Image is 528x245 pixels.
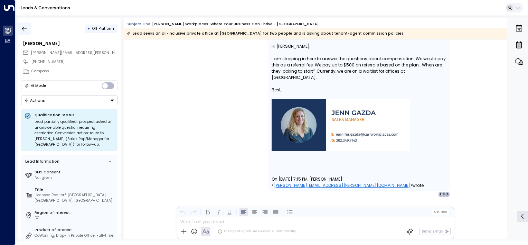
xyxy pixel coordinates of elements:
[432,209,449,214] button: Cc|Bcc
[35,210,115,216] label: Region of Interest
[35,215,115,221] div: DC
[31,50,117,56] span: carter.nicholas@compass.com
[31,69,117,74] div: Compass
[21,96,117,105] button: Actions
[21,96,117,105] div: Button group with a nested menu
[35,112,114,118] p: Qualification Status
[218,229,296,234] div: The agent signature is added automatically
[189,208,198,216] button: Redo
[21,5,70,11] a: Leads & Conversations
[272,182,412,189] span: < >
[272,43,310,49] span: Hi [PERSON_NAME],
[152,21,319,27] div: [PERSON_NAME] Workplaces: Where Your Business Can Thrive - [GEOGRAPHIC_DATA]
[88,24,90,33] div: •
[24,98,45,103] div: Actions
[272,176,447,189] div: On [DATE] 7:15 PM, [PERSON_NAME] wrote:
[126,30,404,37] div: Lead seeks an all-inclusive private office at [GEOGRAPHIC_DATA] for two people and is asking abou...
[272,87,281,93] span: Best,
[272,99,410,151] img: jenn-gazda-digital-card-2024.jpg
[35,119,114,148] div: Lead partially qualified; prospect asked an unanswerable question requiring escalation. Conversio...
[31,50,154,55] span: [PERSON_NAME][EMAIL_ADDRESS][PERSON_NAME][DOMAIN_NAME]
[445,192,450,197] div: T
[272,56,447,81] span: I am stepping in here to answer the questions about compensation. We would pay this as a referral...
[31,82,46,89] div: AI Mode
[35,192,115,203] div: Licensed Realtor® [GEOGRAPHIC_DATA], [GEOGRAPHIC_DATA], [GEOGRAPHIC_DATA]
[35,187,115,192] label: Title
[35,170,115,175] label: SMS Consent
[274,182,410,189] a: [PERSON_NAME][EMAIL_ADDRESS][PERSON_NAME][DOMAIN_NAME]
[35,175,115,181] div: Not given
[441,192,447,197] div: C
[23,40,117,47] div: [PERSON_NAME]
[439,210,440,214] span: |
[31,59,117,65] div: [PHONE_NUMBER]
[23,159,59,164] div: Lead Information
[434,210,447,214] span: Cc Bcc
[92,26,114,31] span: Off Platform
[179,208,187,216] button: Undo
[35,233,115,244] div: CoWorking, Drop-in Private Office, Full-time Private Office, On Demand Private Office
[35,227,115,233] label: Product of Interest
[438,192,444,197] div: R
[126,21,151,27] span: Subject Line:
